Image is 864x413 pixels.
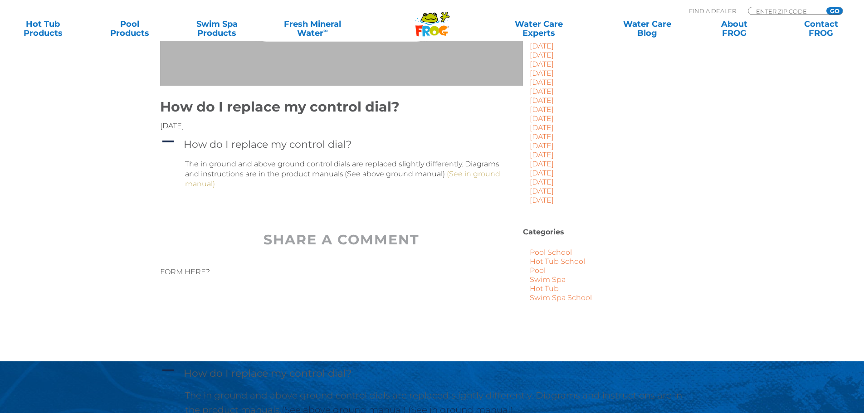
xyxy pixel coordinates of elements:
[530,151,554,159] a: [DATE]
[787,19,855,38] a: ContactFROG
[161,364,175,378] span: A
[530,284,559,293] a: Hot Tub
[530,78,554,87] a: [DATE]
[9,19,77,38] a: Hot TubProducts
[530,141,554,150] a: [DATE]
[530,187,554,195] a: [DATE]
[689,7,736,15] p: Find A Dealer
[161,135,175,149] span: A
[755,7,816,15] input: Zip Code Form
[323,27,328,34] sup: ∞
[270,19,355,38] a: Fresh MineralWater∞
[530,275,566,284] a: Swim Spa
[700,19,768,38] a: AboutFROG
[160,134,523,155] a: A How do I replace my control dial?
[530,96,554,105] a: [DATE]
[345,170,445,178] a: (See above ground manual)
[523,228,704,237] h2: Categories
[184,136,351,152] h4: How do I replace my control dial?
[160,267,523,277] p: FORM HERE?
[530,42,554,50] a: [DATE]
[530,51,554,59] a: [DATE]
[530,87,554,96] a: [DATE]
[530,196,554,204] a: [DATE]
[160,231,523,249] h2: SHARE A COMMENT
[160,99,523,115] h1: How do I replace my control dial?
[96,19,164,38] a: PoolProducts
[185,159,512,189] p: The in ground and above ground control dials are replaced slightly differently. Diagrams and inst...
[183,19,251,38] a: Swim SpaProducts
[530,169,554,177] a: [DATE]
[530,257,585,266] a: Hot Tub School
[530,105,554,114] a: [DATE]
[530,178,554,186] a: [DATE]
[160,363,704,384] a: A How do I replace my control dial?
[530,132,554,141] a: [DATE]
[530,248,572,257] a: Pool School
[530,114,554,123] a: [DATE]
[484,19,594,38] a: Water CareExperts
[530,266,546,275] a: Pool
[530,69,554,78] a: [DATE]
[530,160,554,168] a: [DATE]
[184,365,351,381] h4: How do I replace my control dial?
[530,60,554,68] a: [DATE]
[530,293,592,302] a: Swim Spa School
[160,121,523,131] div: [DATE]
[530,123,554,132] a: [DATE]
[826,7,843,15] input: GO
[613,19,681,38] a: Water CareBlog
